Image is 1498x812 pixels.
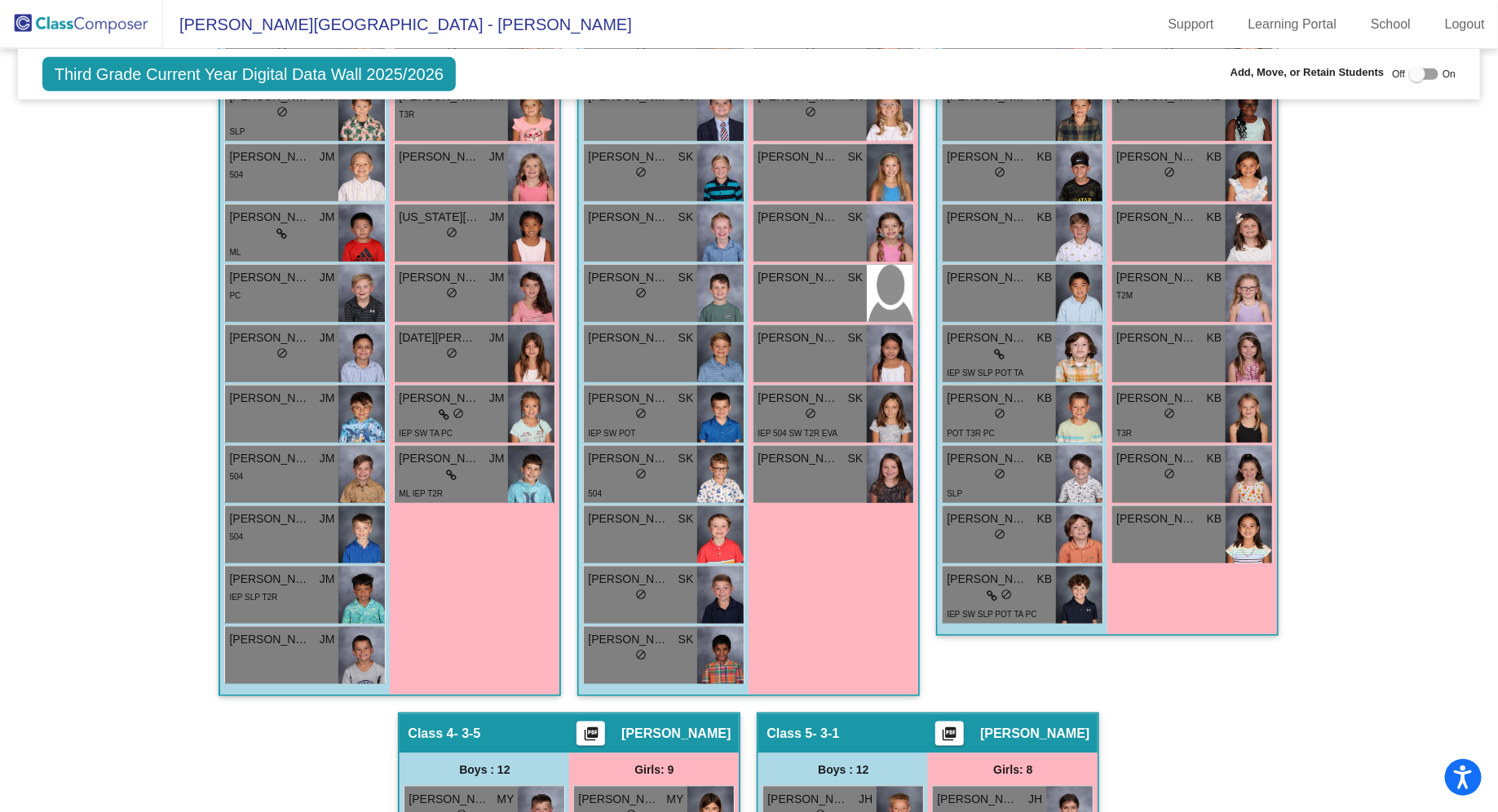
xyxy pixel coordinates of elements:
[1037,148,1053,165] span: KB
[229,209,311,226] span: [PERSON_NAME]
[678,510,694,527] span: SK
[1116,269,1198,286] span: [PERSON_NAME]
[588,450,669,467] span: [PERSON_NAME]
[848,390,864,407] span: SK
[489,148,505,165] span: JM
[635,589,647,600] span: do_not_disturb_alt
[578,791,660,808] span: [PERSON_NAME]
[489,390,505,407] span: JM
[947,450,1028,467] span: [PERSON_NAME]
[994,468,1005,479] span: do_not_disturb_alt
[621,726,731,742] span: [PERSON_NAME]
[1116,429,1132,438] span: T3R
[758,429,837,438] span: IEP 504 SW T2R EVA
[588,209,669,226] span: [PERSON_NAME] [PERSON_NAME]
[1207,510,1222,527] span: KB
[678,571,694,588] span: SK
[947,269,1028,286] span: [PERSON_NAME]
[489,269,505,286] span: JM
[758,753,928,786] div: Boys : 12
[1037,510,1053,527] span: KB
[408,726,453,742] span: Class 4
[454,726,481,742] span: - 3-5
[489,209,505,226] span: JM
[848,148,864,165] span: SK
[229,248,241,257] span: ML
[937,791,1019,808] span: [PERSON_NAME]
[588,571,669,588] span: [PERSON_NAME]
[666,791,683,808] span: MY
[276,106,288,117] span: do_not_disturb_alt
[229,390,311,407] span: [PERSON_NAME]
[758,450,839,467] span: [PERSON_NAME][GEOGRAPHIC_DATA]
[1116,209,1198,226] span: [PERSON_NAME]
[635,408,647,419] span: do_not_disturb_alt
[1028,791,1042,808] span: JH
[1207,450,1222,467] span: KB
[1207,209,1222,226] span: KB
[758,390,839,407] span: [PERSON_NAME]
[588,269,669,286] span: [PERSON_NAME]
[994,528,1005,540] span: do_not_disturb_alt
[320,450,335,467] span: JM
[320,571,335,588] span: JM
[399,269,480,286] span: [PERSON_NAME]
[758,329,839,346] span: [PERSON_NAME]
[1164,408,1175,419] span: do_not_disturb_alt
[1116,148,1198,165] span: [PERSON_NAME]
[1164,468,1175,479] span: do_not_disturb_alt
[1207,148,1222,165] span: KB
[229,269,311,286] span: [PERSON_NAME] [PERSON_NAME]
[678,631,694,648] span: SK
[1116,390,1198,407] span: [PERSON_NAME] [PERSON_NAME]
[758,209,839,226] span: [PERSON_NAME]
[1164,166,1175,178] span: do_not_disturb_alt
[399,148,480,165] span: [PERSON_NAME]
[678,148,694,165] span: SK
[1207,329,1222,346] span: KB
[320,329,335,346] span: JM
[1037,450,1053,467] span: KB
[1392,67,1405,82] span: Off
[994,408,1005,419] span: do_not_disturb_alt
[588,148,669,165] span: [PERSON_NAME]
[848,209,864,226] span: SK
[1443,67,1456,82] span: On
[276,347,288,359] span: do_not_disturb_alt
[940,726,960,748] mat-icon: picture_as_pdf
[1037,269,1053,286] span: KB
[320,269,335,286] span: JM
[229,329,311,346] span: [PERSON_NAME]
[229,450,311,467] span: [PERSON_NAME] [PERSON_NAME]
[446,227,457,238] span: do_not_disturb_alt
[229,291,241,300] span: PC
[42,57,456,91] span: Third Grade Current Year Digital Data Wall 2025/2026
[947,209,1028,226] span: [PERSON_NAME]
[489,329,505,346] span: JM
[678,450,694,467] span: SK
[678,209,694,226] span: SK
[947,429,995,438] span: POT T3R PC
[848,329,864,346] span: SK
[805,106,816,117] span: do_not_disturb_alt
[1116,450,1198,467] span: [PERSON_NAME]
[635,468,647,479] span: do_not_disturb_alt
[813,726,840,742] span: - 3-1
[1432,11,1498,38] a: Logout
[1116,291,1133,300] span: T2M
[859,791,873,808] span: JH
[678,329,694,346] span: SK
[947,510,1028,527] span: [PERSON_NAME]
[947,329,1028,346] span: [PERSON_NAME]
[947,571,1028,588] span: [PERSON_NAME]
[581,726,601,748] mat-icon: picture_as_pdf
[399,450,480,467] span: [PERSON_NAME]
[399,209,480,226] span: [US_STATE][PERSON_NAME]
[320,510,335,527] span: JM
[947,148,1028,165] span: [PERSON_NAME]
[758,269,839,286] span: [PERSON_NAME]
[947,610,1036,619] span: IEP SW SLP POT TA PC
[409,791,490,808] span: [PERSON_NAME]
[1037,390,1053,407] span: KB
[320,209,335,226] span: JM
